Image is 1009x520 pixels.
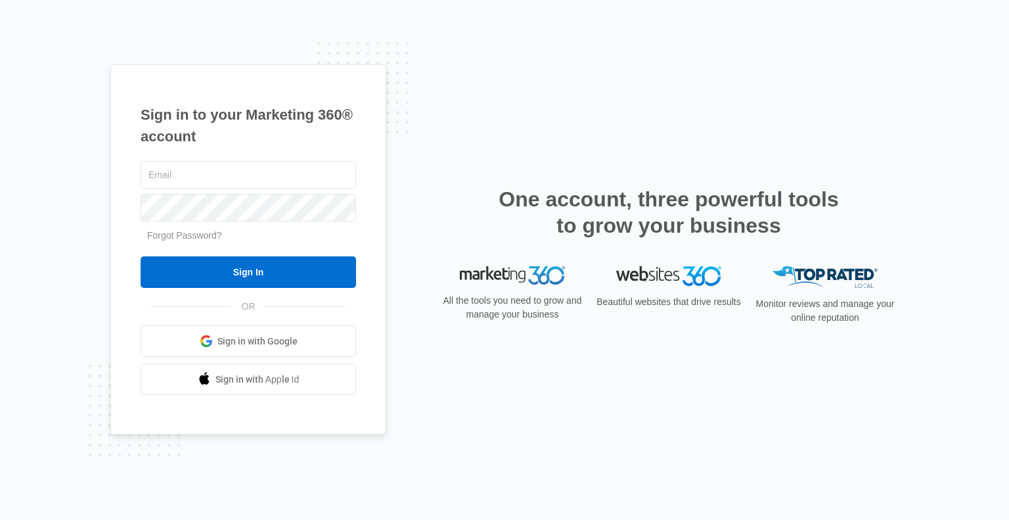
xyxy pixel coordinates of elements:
[217,335,298,348] span: Sign in with Google
[141,161,356,189] input: Email
[215,373,300,387] span: Sign in with Apple Id
[460,266,565,285] img: Marketing 360
[141,364,356,395] a: Sign in with Apple Id
[147,230,222,241] a: Forgot Password?
[616,266,721,285] img: Websites 360
[439,294,586,321] p: All the tools you need to grow and manage your business
[141,325,356,357] a: Sign in with Google
[773,266,878,288] img: Top Rated Local
[495,186,843,239] h2: One account, three powerful tools to grow your business
[751,297,899,325] p: Monitor reviews and manage your online reputation
[141,256,356,288] input: Sign In
[141,104,356,147] h1: Sign in to your Marketing 360® account
[595,295,742,309] p: Beautiful websites that drive results
[233,300,265,314] span: OR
